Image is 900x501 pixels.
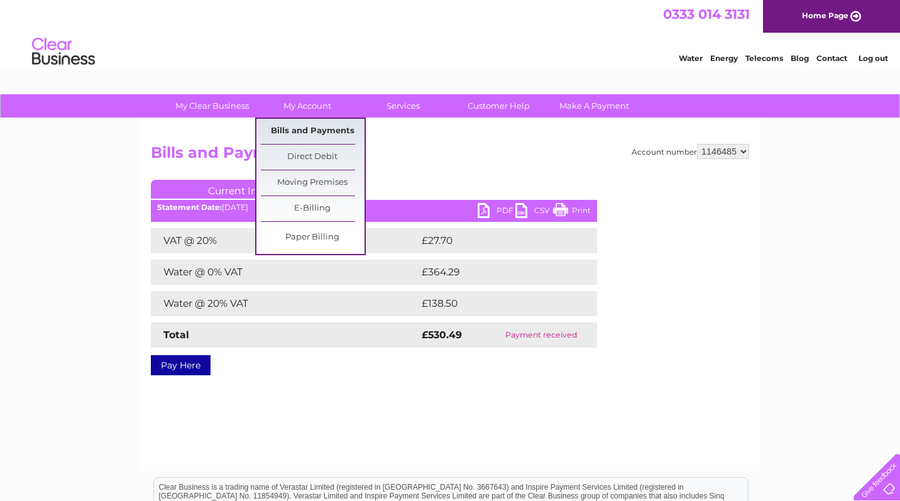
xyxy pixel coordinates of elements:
[485,322,597,348] td: Payment received
[419,228,571,253] td: £27.70
[256,94,359,118] a: My Account
[447,94,551,118] a: Customer Help
[791,53,809,63] a: Blog
[663,6,750,22] a: 0333 014 3131
[351,94,455,118] a: Services
[422,329,462,341] strong: £530.49
[261,225,365,250] a: Paper Billing
[816,53,847,63] a: Contact
[710,53,738,63] a: Energy
[151,228,419,253] td: VAT @ 20%
[261,170,365,195] a: Moving Premises
[745,53,783,63] a: Telecoms
[419,260,575,285] td: £364.29
[261,119,365,144] a: Bills and Payments
[632,144,749,159] div: Account number
[151,203,597,212] div: [DATE]
[151,260,419,285] td: Water @ 0% VAT
[859,53,888,63] a: Log out
[542,94,646,118] a: Make A Payment
[31,33,96,71] img: logo.png
[553,203,591,221] a: Print
[163,329,189,341] strong: Total
[261,196,365,221] a: E-Billing
[154,7,748,61] div: Clear Business is a trading name of Verastar Limited (registered in [GEOGRAPHIC_DATA] No. 3667643...
[151,355,211,375] a: Pay Here
[679,53,703,63] a: Water
[478,203,515,221] a: PDF
[157,202,222,212] b: Statement Date:
[151,144,749,168] h2: Bills and Payments
[419,291,574,316] td: £138.50
[151,291,419,316] td: Water @ 20% VAT
[160,94,264,118] a: My Clear Business
[151,180,339,199] a: Current Invoice
[515,203,553,221] a: CSV
[261,145,365,170] a: Direct Debit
